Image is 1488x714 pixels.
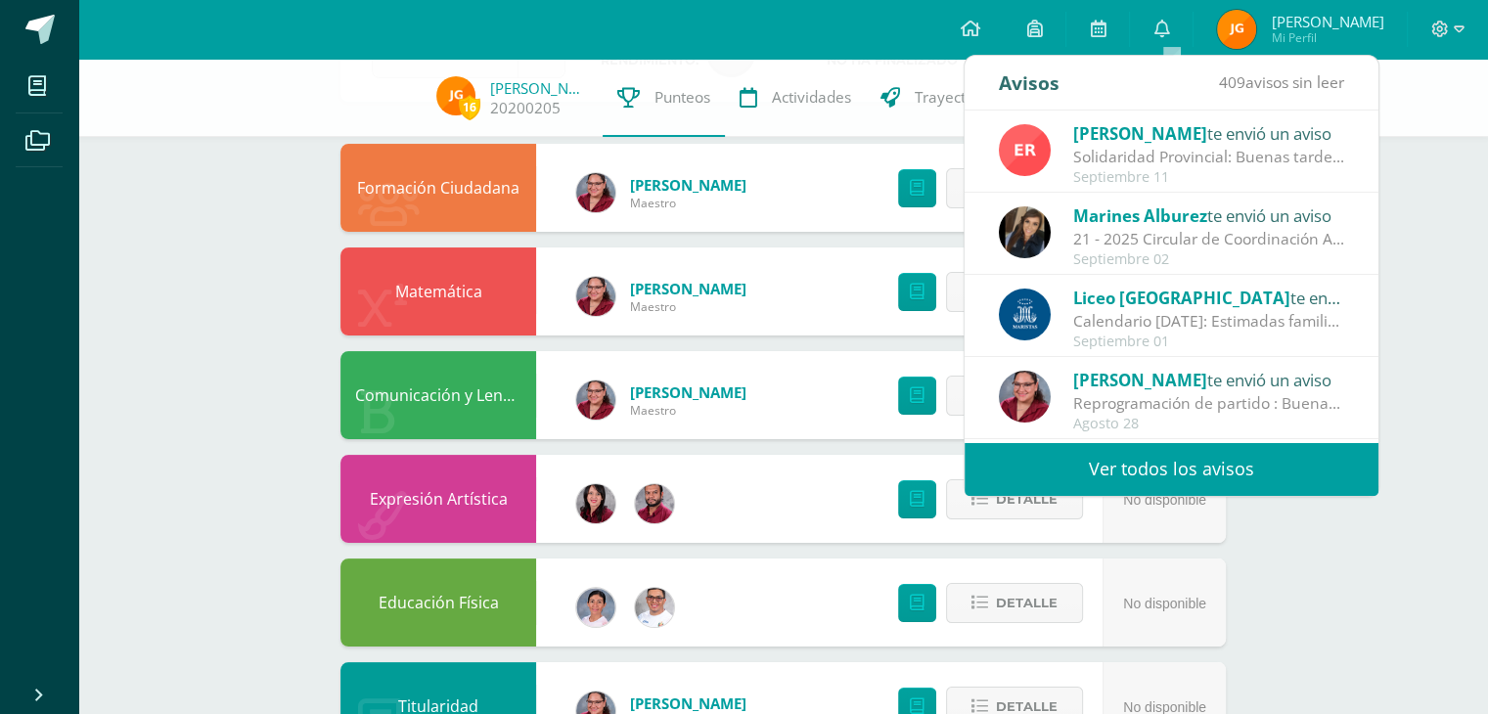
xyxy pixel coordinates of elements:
a: 20200205 [490,98,561,118]
div: te envió un aviso [1073,285,1345,310]
img: ced593bbe059b44c48742505438c54e8.png [576,380,615,420]
span: [PERSON_NAME] [1073,122,1207,145]
img: 5d51c81de9bbb3fffc4019618d736967.png [635,484,674,523]
span: Marines Alburez [1073,204,1207,227]
img: 2bc7bb8f305176af3f8503723f7642e6.png [436,76,475,115]
span: 409 [1219,71,1245,93]
button: Detalle [946,583,1083,623]
div: Reprogramación de partido : Buenas tardes Familia Marista: Deseando éxitos y bendiciones en sus a... [1073,392,1345,415]
div: Calendario septiembre 2025: Estimadas familias maristas, les compartimos el calendario de activid... [1073,310,1345,333]
div: Septiembre 11 [1073,169,1345,186]
button: Detalle [946,479,1083,519]
div: te envió un aviso [1073,120,1345,146]
div: Solidaridad Provincial: Buenas tardes, estimadas familias Maristas: Reciban un afectuoso saludo, ... [1073,146,1345,168]
div: 21 - 2025 Circular de Coordinación Académica : Buenos días estimadas familias de Segundo Ciclo, e... [1073,228,1345,250]
span: No disponible [1123,596,1206,611]
span: Detalle [996,481,1058,517]
div: Educación Física [340,558,536,647]
span: No disponible [1123,492,1206,508]
span: Maestro [630,298,746,315]
span: Maestro [630,195,746,211]
a: Trayectoria [866,59,1008,137]
button: Detalle [946,376,1083,416]
span: Detalle [996,585,1058,621]
span: Punteos [654,87,710,108]
button: Detalle [946,272,1083,312]
img: 97d0c8fa0986aa0795e6411a21920e60.png [576,484,615,523]
img: ed9d0f9ada1ed51f1affca204018d046.png [999,124,1051,176]
div: Formación Ciudadana [340,144,536,232]
img: b41cd0bd7c5dca2e84b8bd7996f0ae72.png [999,289,1051,340]
a: Actividades [725,59,866,137]
span: [PERSON_NAME] [1271,12,1383,31]
a: [PERSON_NAME] [490,78,588,98]
span: [PERSON_NAME] [630,693,746,713]
span: Liceo [GEOGRAPHIC_DATA] [1073,287,1290,309]
button: Detalle [946,168,1083,208]
span: Mi Perfil [1271,29,1383,46]
div: Septiembre 01 [1073,334,1345,350]
img: 805811bcaf86086e66a0616b189278fe.png [635,588,674,627]
img: ced593bbe059b44c48742505438c54e8.png [576,277,615,316]
span: Maestro [630,402,746,419]
a: Punteos [603,59,725,137]
div: Expresión Artística [340,455,536,543]
div: te envió un aviso [1073,367,1345,392]
img: 2bc7bb8f305176af3f8503723f7642e6.png [1217,10,1256,49]
span: Actividades [772,87,851,108]
div: Matemática [340,247,536,335]
img: ced593bbe059b44c48742505438c54e8.png [576,173,615,212]
a: Ver todos los avisos [965,442,1378,496]
span: [PERSON_NAME] [630,175,746,195]
span: 16 [459,95,480,119]
span: avisos sin leer [1219,71,1344,93]
span: [PERSON_NAME] [630,279,746,298]
div: Agosto 28 [1073,416,1345,432]
div: Septiembre 02 [1073,251,1345,268]
div: te envió un aviso [1073,202,1345,228]
div: Comunicación y Lenguaje,Idioma Español [340,351,536,439]
span: Trayectoria [915,87,993,108]
span: [PERSON_NAME] [1073,369,1207,391]
span: [PERSON_NAME] [630,382,746,402]
img: 9abbe43aaafe0ed17d550ebc90d1790c.png [576,588,615,627]
img: ced593bbe059b44c48742505438c54e8.png [999,371,1051,423]
img: 6f99ca85ee158e1ea464f4dd0b53ae36.png [999,206,1051,258]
